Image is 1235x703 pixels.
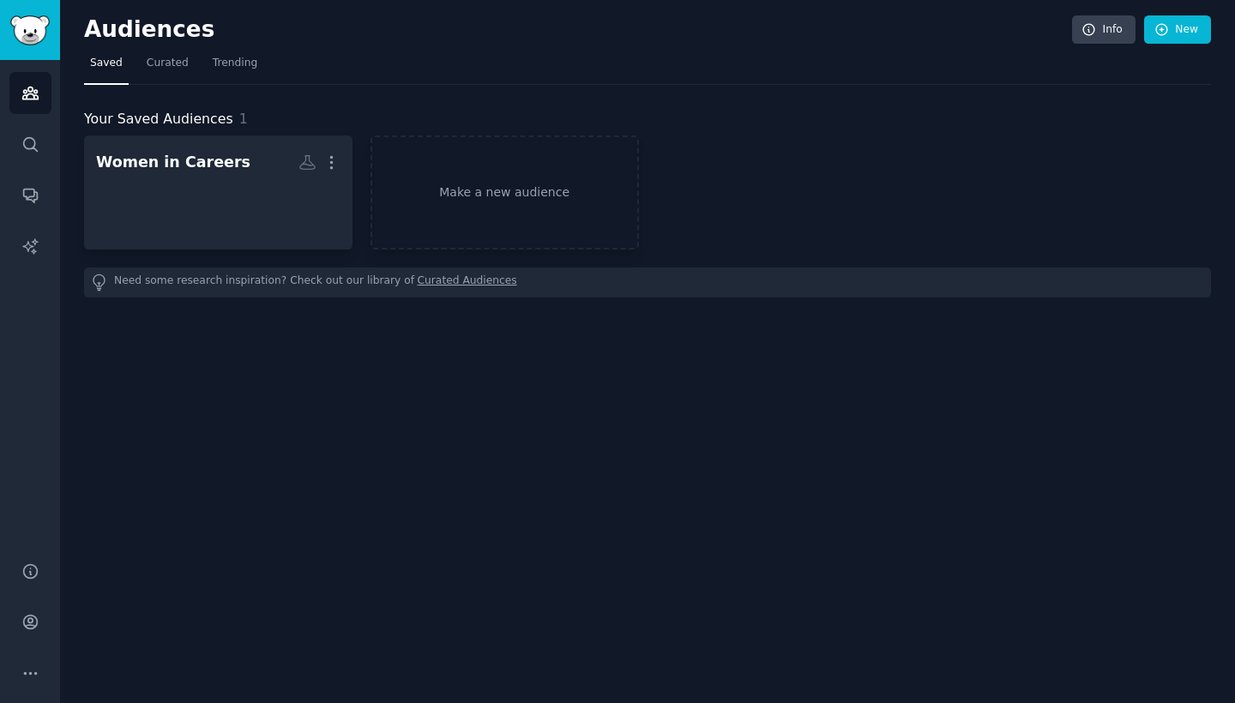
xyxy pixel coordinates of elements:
img: GummySearch logo [10,15,50,45]
a: Trending [207,50,263,85]
span: Curated [147,56,189,71]
div: Women in Careers [96,152,250,173]
a: Curated [141,50,195,85]
a: Curated Audiences [418,273,517,291]
span: Your Saved Audiences [84,109,233,130]
div: Need some research inspiration? Check out our library of [84,267,1211,297]
a: Women in Careers [84,135,352,249]
span: 1 [239,111,248,127]
span: Saved [90,56,123,71]
a: New [1144,15,1211,45]
a: Info [1072,15,1136,45]
h2: Audiences [84,16,1072,44]
a: Saved [84,50,129,85]
a: Make a new audience [370,135,639,249]
span: Trending [213,56,257,71]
